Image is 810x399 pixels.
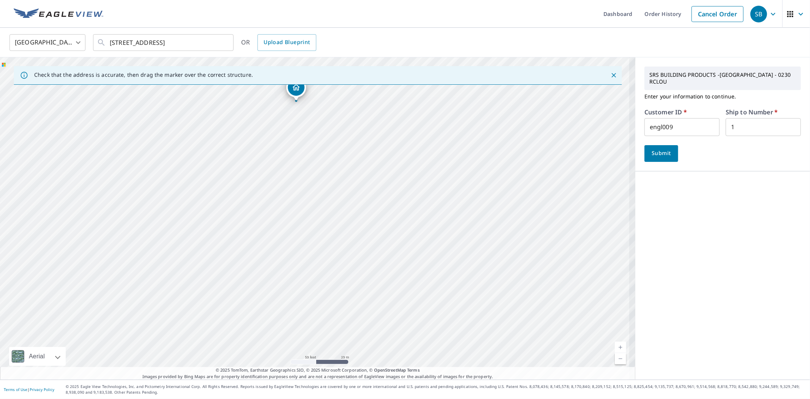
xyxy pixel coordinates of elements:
a: Cancel Order [692,6,744,22]
div: Dropped pin, building 1, Residential property, 5695 W Duke Ln Fredericksburg, IN 47120 [286,78,306,101]
p: SRS BUILDING PRODUCTS -[GEOGRAPHIC_DATA] - 0230 RCLOU [646,68,799,88]
button: Submit [644,145,678,162]
a: Terms [407,367,420,373]
span: Submit [651,149,672,158]
a: Current Level 19, Zoom Out [615,353,626,364]
label: Ship to Number [726,109,778,115]
a: Upload Blueprint [257,34,316,51]
div: Aerial [27,347,47,366]
input: Search by address or latitude-longitude [110,32,218,53]
label: Customer ID [644,109,687,115]
a: Terms of Use [4,387,27,392]
p: | [4,387,54,392]
span: Upload Blueprint [264,38,310,47]
span: © 2025 TomTom, Earthstar Geographics SIO, © 2025 Microsoft Corporation, © [216,367,420,374]
a: Current Level 19, Zoom In [615,342,626,353]
p: © 2025 Eagle View Technologies, Inc. and Pictometry International Corp. All Rights Reserved. Repo... [66,384,806,395]
div: [GEOGRAPHIC_DATA] [9,32,85,53]
div: SB [750,6,767,22]
div: Aerial [9,347,66,366]
div: OR [241,34,316,51]
img: EV Logo [14,8,103,20]
a: Privacy Policy [30,387,54,392]
p: Enter your information to continue. [644,90,801,103]
button: Close [609,70,619,80]
p: Check that the address is accurate, then drag the marker over the correct structure. [34,71,253,78]
a: OpenStreetMap [374,367,406,373]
